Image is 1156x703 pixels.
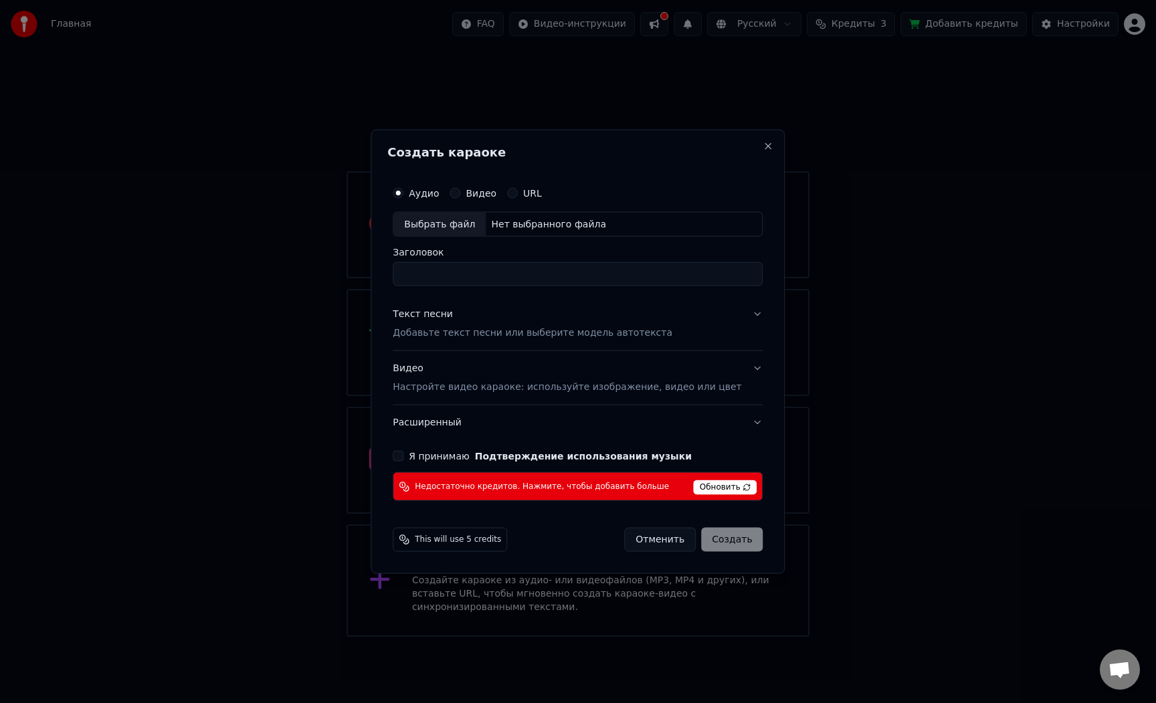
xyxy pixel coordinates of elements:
[393,326,672,340] p: Добавьте текст песни или выберите модель автотекста
[694,480,757,495] span: Обновить
[393,362,741,394] div: Видео
[393,351,763,405] button: ВидеоНастройте видео караоке: используйте изображение, видео или цвет
[409,451,692,461] label: Я принимаю
[393,297,763,350] button: Текст песниДобавьте текст песни или выберите модель автотекста
[393,247,763,257] label: Заголовок
[393,308,453,321] div: Текст песни
[415,481,669,492] span: Недостаточно кредитов. Нажмите, чтобы добавить больше
[486,217,611,231] div: Нет выбранного файла
[624,528,696,552] button: Отменить
[409,188,439,197] label: Аудио
[393,381,741,394] p: Настройте видео караоке: используйте изображение, видео или цвет
[466,188,496,197] label: Видео
[415,534,501,545] span: This will use 5 credits
[393,405,763,440] button: Расширенный
[393,212,486,236] div: Выбрать файл
[475,451,692,461] button: Я принимаю
[387,146,768,158] h2: Создать караоке
[523,188,542,197] label: URL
